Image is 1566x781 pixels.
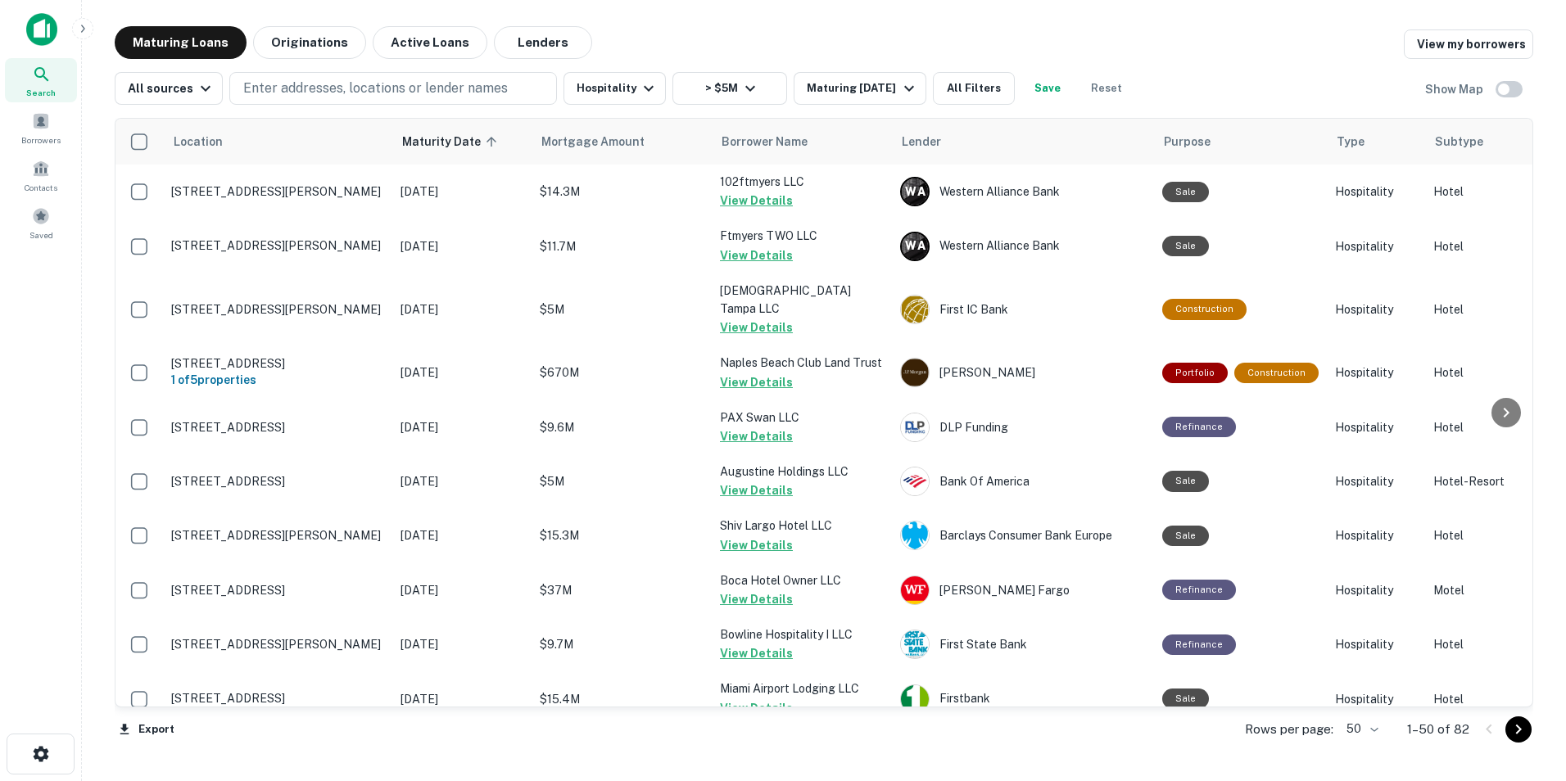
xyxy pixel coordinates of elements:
[1162,236,1209,256] div: Sale
[720,318,793,337] button: View Details
[401,183,523,201] p: [DATE]
[900,295,1146,324] div: First IC Bank
[5,201,77,245] a: Saved
[401,300,523,318] p: [DATE]
[720,679,884,697] p: Miami Airport Lodging LLC
[901,576,929,604] img: picture
[541,132,666,151] span: Mortgage Amount
[171,474,384,489] p: [STREET_ADDRESS]
[901,359,929,386] img: picture
[1234,363,1319,383] div: This loan purpose was for construction
[1335,690,1417,708] p: Hospitality
[1327,119,1425,165] th: Type
[1162,182,1209,202] div: Sale
[1335,635,1417,653] p: Hospitality
[900,467,1146,496] div: Bank Of America
[532,119,712,165] th: Mortgage Amount
[1162,299,1247,319] div: This loan purpose was for construction
[900,521,1146,550] div: Barclays Consumer Bank Europe
[900,232,1146,261] div: Western Alliance Bank
[807,79,918,98] div: Maturing [DATE]
[720,625,884,643] p: Bowline Hospitality I LLC
[901,467,929,495] img: picture
[163,119,392,165] th: Location
[900,358,1146,387] div: [PERSON_NAME]
[1433,635,1532,653] p: Hotel
[720,643,793,663] button: View Details
[171,691,384,706] p: [STREET_ADDRESS]
[1433,363,1532,381] p: Hotel
[1080,72,1133,105] button: Reset
[540,635,704,653] p: $9.7M
[901,521,929,549] img: picture
[1407,720,1469,739] p: 1–50 of 82
[1021,72,1074,105] button: Save your search to get updates of matches that match your search criteria.
[900,177,1146,206] div: Western Alliance Bank
[1154,119,1327,165] th: Purpose
[1505,716,1532,743] button: Go to next page
[1162,580,1236,600] div: This loan purpose was for refinancing
[722,132,808,151] span: Borrower Name
[540,472,704,490] p: $5M
[720,246,793,265] button: View Details
[1164,132,1211,151] span: Purpose
[720,463,884,481] p: Augustine Holdings LLC
[720,517,884,535] p: Shiv Largo Hotel LLC
[540,526,704,544] p: $15.3M
[900,576,1146,605] div: [PERSON_NAME] Fargo
[720,481,793,500] button: View Details
[1162,634,1236,655] div: This loan purpose was for refinancing
[1404,29,1533,59] a: View my borrowers
[401,418,523,436] p: [DATE]
[720,409,884,427] p: PAX Swan LLC
[1335,581,1417,599] p: Hospitality
[115,72,223,105] button: All sources
[253,26,366,59] button: Originations
[1425,80,1486,98] h6: Show Map
[1433,237,1532,255] p: Hotel
[901,413,929,441] img: picture
[720,227,884,245] p: Ftmyers TWO LLC
[720,191,793,210] button: View Details
[1433,418,1532,436] p: Hotel
[892,119,1154,165] th: Lender
[21,133,61,147] span: Borrowers
[1433,690,1532,708] p: Hotel
[26,86,56,99] span: Search
[25,181,57,194] span: Contacts
[402,132,502,151] span: Maturity Date
[373,26,487,59] button: Active Loans
[173,132,223,151] span: Location
[401,635,523,653] p: [DATE]
[1335,418,1417,436] p: Hospitality
[401,472,523,490] p: [DATE]
[5,153,77,197] a: Contacts
[1245,720,1333,739] p: Rows per page:
[563,72,666,105] button: Hospitality
[1433,300,1532,318] p: Hotel
[900,684,1146,714] div: Firstbank
[720,282,884,318] p: [DEMOGRAPHIC_DATA] Tampa LLC
[401,690,523,708] p: [DATE]
[171,583,384,598] p: [STREET_ADDRESS]
[494,26,592,59] button: Lenders
[1335,363,1417,381] p: Hospitality
[128,79,215,98] div: All sources
[401,363,523,381] p: [DATE]
[171,302,384,317] p: [STREET_ADDRESS][PERSON_NAME]
[540,418,704,436] p: $9.6M
[1162,471,1209,491] div: Sale
[1162,363,1228,383] div: This is a portfolio loan with 5 properties
[720,372,793,392] button: View Details
[171,238,384,253] p: [STREET_ADDRESS][PERSON_NAME]
[171,637,384,652] p: [STREET_ADDRESS][PERSON_NAME]
[900,413,1146,442] div: DLP Funding
[1162,526,1209,546] div: Sale
[1335,472,1417,490] p: Hospitality
[540,690,704,708] p: $15.4M
[540,363,704,381] p: $670M
[5,58,77,102] a: Search
[1335,183,1417,201] p: Hospitality
[401,237,523,255] p: [DATE]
